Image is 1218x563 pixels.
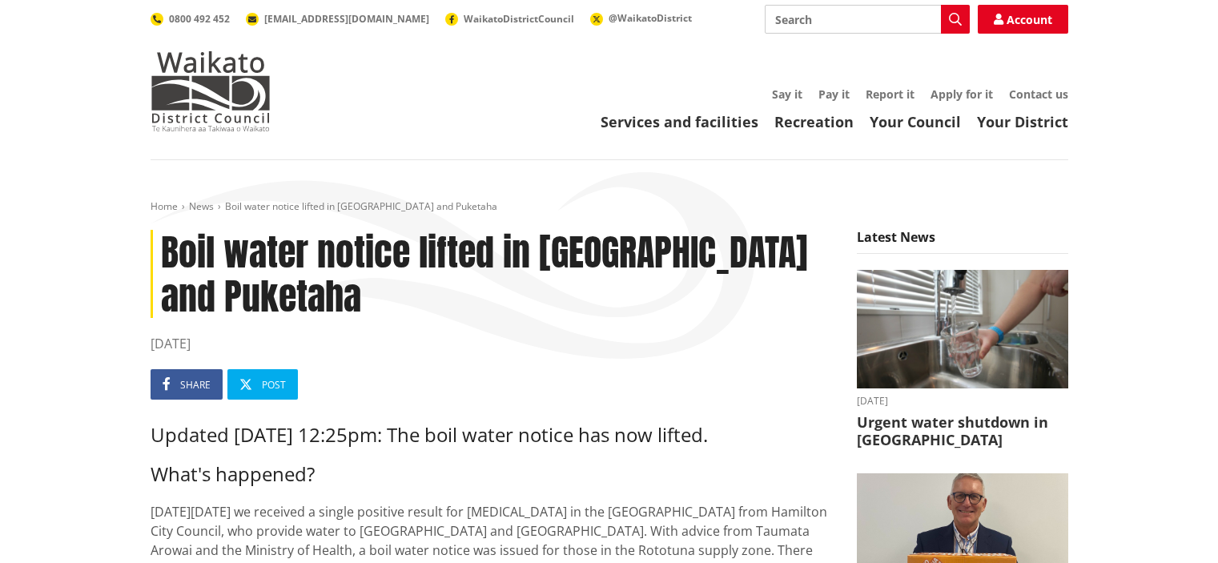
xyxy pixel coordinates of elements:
[151,369,223,400] a: Share
[590,11,692,25] a: @WaikatoDistrict
[151,230,833,318] h1: Boil water notice lifted in [GEOGRAPHIC_DATA] and Puketaha
[818,86,850,102] a: Pay it
[857,270,1068,449] a: [DATE] Urgent water shutdown in [GEOGRAPHIC_DATA]
[262,378,286,392] span: Post
[609,11,692,25] span: @WaikatoDistrict
[189,199,214,213] a: News
[1009,86,1068,102] a: Contact us
[772,86,802,102] a: Say it
[857,230,1068,254] h5: Latest News
[870,112,961,131] a: Your Council
[857,270,1068,389] img: water image
[151,12,230,26] a: 0800 492 452
[774,112,854,131] a: Recreation
[227,369,298,400] a: Post
[151,51,271,131] img: Waikato District Council - Te Kaunihera aa Takiwaa o Waikato
[151,334,833,353] time: [DATE]
[151,199,178,213] a: Home
[978,5,1068,34] a: Account
[866,86,915,102] a: Report it
[180,378,211,392] span: Share
[445,12,574,26] a: WaikatoDistrictCouncil
[977,112,1068,131] a: Your District
[931,86,993,102] a: Apply for it
[151,424,833,447] h3: Updated [DATE] 12:25pm: The boil water notice has now lifted.
[601,112,758,131] a: Services and facilities
[169,12,230,26] span: 0800 492 452
[464,12,574,26] span: WaikatoDistrictCouncil
[151,463,833,486] h3: What's happened?
[151,200,1068,214] nav: breadcrumb
[857,414,1068,448] h3: Urgent water shutdown in [GEOGRAPHIC_DATA]
[765,5,970,34] input: Search input
[857,396,1068,406] time: [DATE]
[264,12,429,26] span: [EMAIL_ADDRESS][DOMAIN_NAME]
[246,12,429,26] a: [EMAIL_ADDRESS][DOMAIN_NAME]
[225,199,497,213] span: Boil water notice lifted in [GEOGRAPHIC_DATA] and Puketaha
